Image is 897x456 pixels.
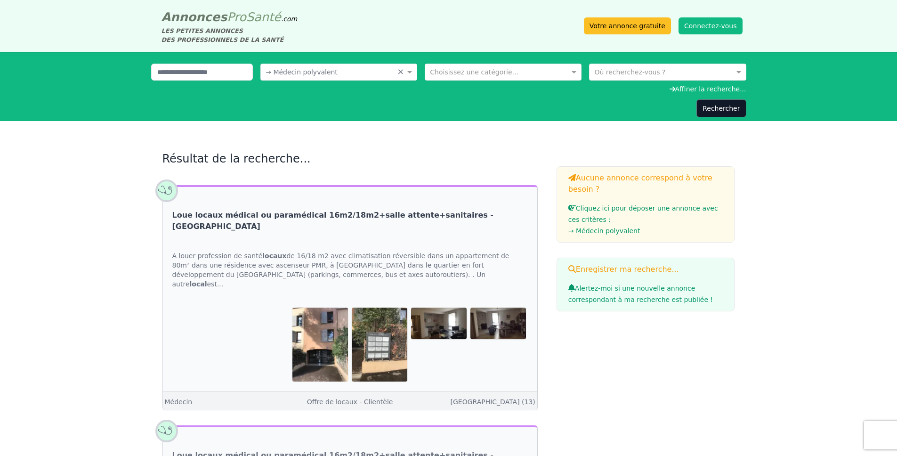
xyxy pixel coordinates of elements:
[162,10,298,24] a: AnnoncesProSanté.com
[162,26,298,44] div: LES PETITES ANNONCES DES PROFESSIONNELS DE LA SANTÉ
[172,210,528,232] a: Loue locaux médical ou paramédical 16m2/18m2+salle attente+sanitaires - [GEOGRAPHIC_DATA]
[162,151,538,166] h2: Résultat de la recherche...
[568,264,723,275] h3: Enregistrer ma recherche...
[190,280,207,288] strong: local
[227,10,246,24] span: Pro
[262,252,286,260] strong: locaux
[568,285,713,303] span: Alertez-moi si une nouvelle annonce correspondant à ma recherche est publiée !
[450,398,535,406] a: [GEOGRAPHIC_DATA] (13)
[292,308,348,381] img: Loue locaux médical ou paramédical 16m2/18m2+salle attente+sanitaires - Aix-en-Provenc
[568,204,723,236] a: Cliquez ici pour déposer une annonce avec ces critères :→ Médecin polyvalent
[679,17,743,34] button: Connectez-vous
[163,242,537,298] div: A louer profession de santé de 16/18 m2 avec climatisation réversible dans un appartement de 80m²...
[470,308,526,339] img: Loue locaux médical ou paramédical 16m2/18m2+salle attente+sanitaires - Aix-en-Provenc
[151,84,746,94] div: Affiner la recherche...
[281,15,297,23] span: .com
[165,398,193,406] a: Médecin
[162,10,227,24] span: Annonces
[307,398,393,406] a: Offre de locaux - Clientèle
[411,308,467,339] img: Loue locaux médical ou paramédical 16m2/18m2+salle attente+sanitaires - Aix-en-Provenc
[568,172,723,195] h3: Aucune annonce correspond à votre besoin ?
[352,308,407,381] img: Loue locaux médical ou paramédical 16m2/18m2+salle attente+sanitaires - Aix-en-Provenc
[696,99,746,117] button: Rechercher
[397,67,405,77] span: Clear all
[584,17,671,34] a: Votre annonce gratuite
[568,225,723,236] li: → Médecin polyvalent
[246,10,281,24] span: Santé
